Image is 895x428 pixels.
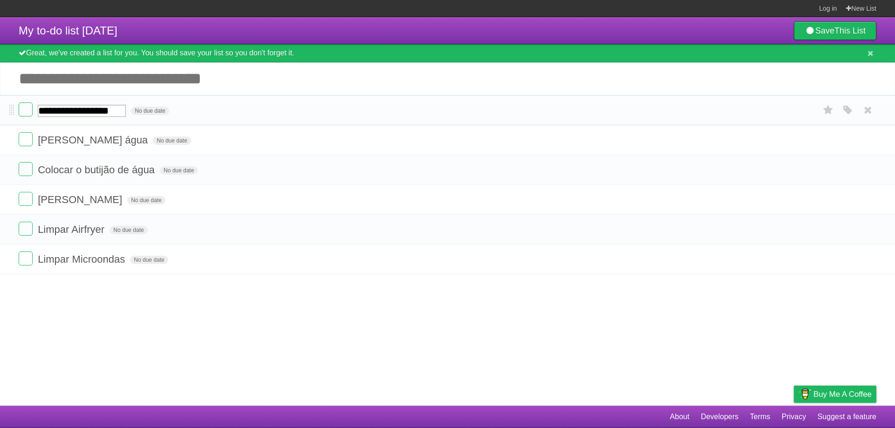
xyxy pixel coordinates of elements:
[813,386,872,402] span: Buy me a coffee
[818,408,876,426] a: Suggest a feature
[19,251,33,265] label: Done
[131,107,169,115] span: No due date
[794,21,876,40] a: SaveThis List
[38,164,157,176] span: Colocar o butijão de água
[19,24,117,37] span: My to-do list [DATE]
[127,196,165,204] span: No due date
[834,26,866,35] b: This List
[110,226,147,234] span: No due date
[38,253,127,265] span: Limpar Microondas
[782,408,806,426] a: Privacy
[19,222,33,236] label: Done
[130,256,168,264] span: No due date
[19,192,33,206] label: Done
[799,386,811,402] img: Buy me a coffee
[38,134,150,146] span: [PERSON_NAME] água
[38,224,107,235] span: Limpar Airfryer
[153,136,191,145] span: No due date
[701,408,738,426] a: Developers
[160,166,198,175] span: No due date
[819,102,837,118] label: Star task
[670,408,689,426] a: About
[750,408,771,426] a: Terms
[19,132,33,146] label: Done
[19,102,33,116] label: Done
[19,162,33,176] label: Done
[38,194,124,205] span: [PERSON_NAME]
[794,386,876,403] a: Buy me a coffee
